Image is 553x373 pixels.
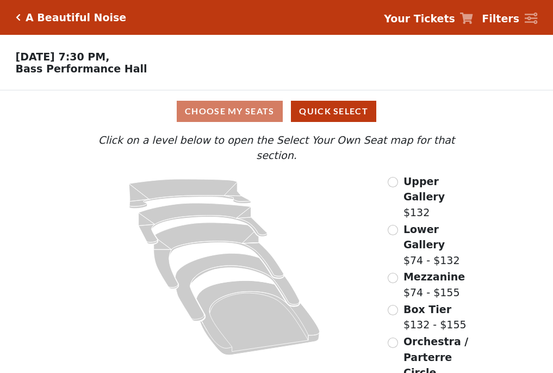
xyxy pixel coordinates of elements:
[26,11,126,24] h5: A Beautiful Noise
[384,13,455,25] strong: Your Tickets
[482,13,519,25] strong: Filters
[403,271,465,283] span: Mezzanine
[197,280,320,355] path: Orchestra / Parterre Circle - Seats Available: 72
[16,14,21,21] a: Click here to go back to filters
[384,11,473,27] a: Your Tickets
[403,223,445,251] span: Lower Gallery
[129,179,251,209] path: Upper Gallery - Seats Available: 163
[403,174,476,221] label: $132
[403,175,445,203] span: Upper Gallery
[403,302,467,333] label: $132 - $155
[77,132,476,163] p: Click on a level below to open the Select Your Own Seat map for that section.
[403,303,451,315] span: Box Tier
[482,11,537,27] a: Filters
[403,222,476,268] label: $74 - $132
[139,203,268,244] path: Lower Gallery - Seats Available: 161
[403,269,465,300] label: $74 - $155
[291,101,376,122] button: Quick Select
